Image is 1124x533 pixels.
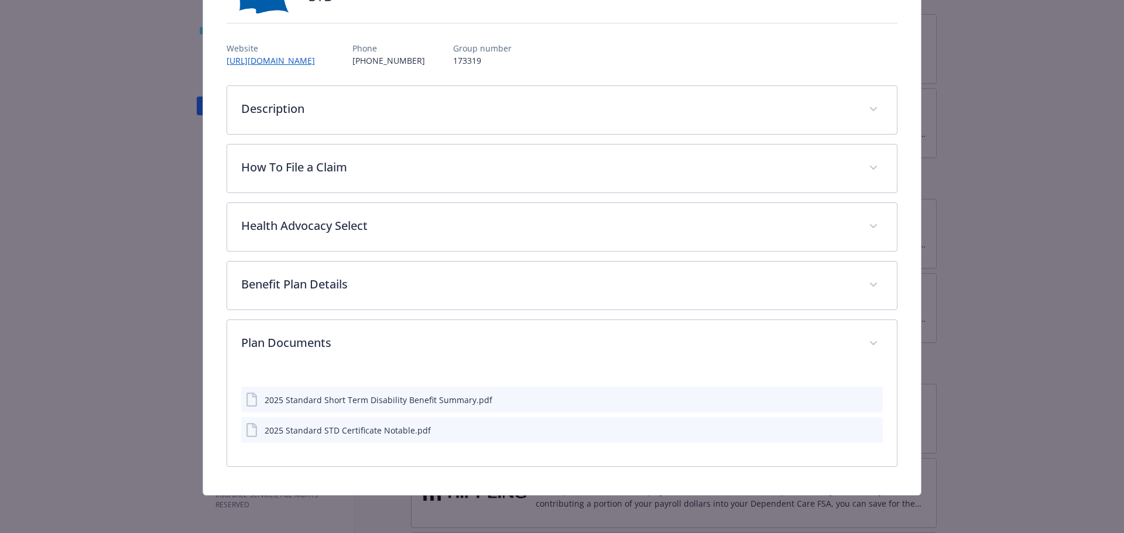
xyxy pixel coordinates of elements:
[265,394,492,406] div: 2025 Standard Short Term Disability Benefit Summary.pdf
[241,217,855,235] p: Health Advocacy Select
[227,42,324,54] p: Website
[868,424,878,436] button: preview file
[227,86,897,134] div: Description
[352,42,425,54] p: Phone
[227,55,324,66] a: [URL][DOMAIN_NAME]
[849,394,858,406] button: download file
[241,276,855,293] p: Benefit Plan Details
[227,262,897,310] div: Benefit Plan Details
[265,424,431,436] div: 2025 Standard STD Certificate Notable.pdf
[868,394,878,406] button: preview file
[849,424,858,436] button: download file
[227,145,897,192] div: How To File a Claim
[241,334,855,352] p: Plan Documents
[227,203,897,251] div: Health Advocacy Select
[227,368,897,466] div: Plan Documents
[227,320,897,368] div: Plan Documents
[241,100,855,118] p: Description
[453,42,512,54] p: Group number
[352,54,425,67] p: [PHONE_NUMBER]
[453,54,512,67] p: 173319
[241,159,855,176] p: How To File a Claim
